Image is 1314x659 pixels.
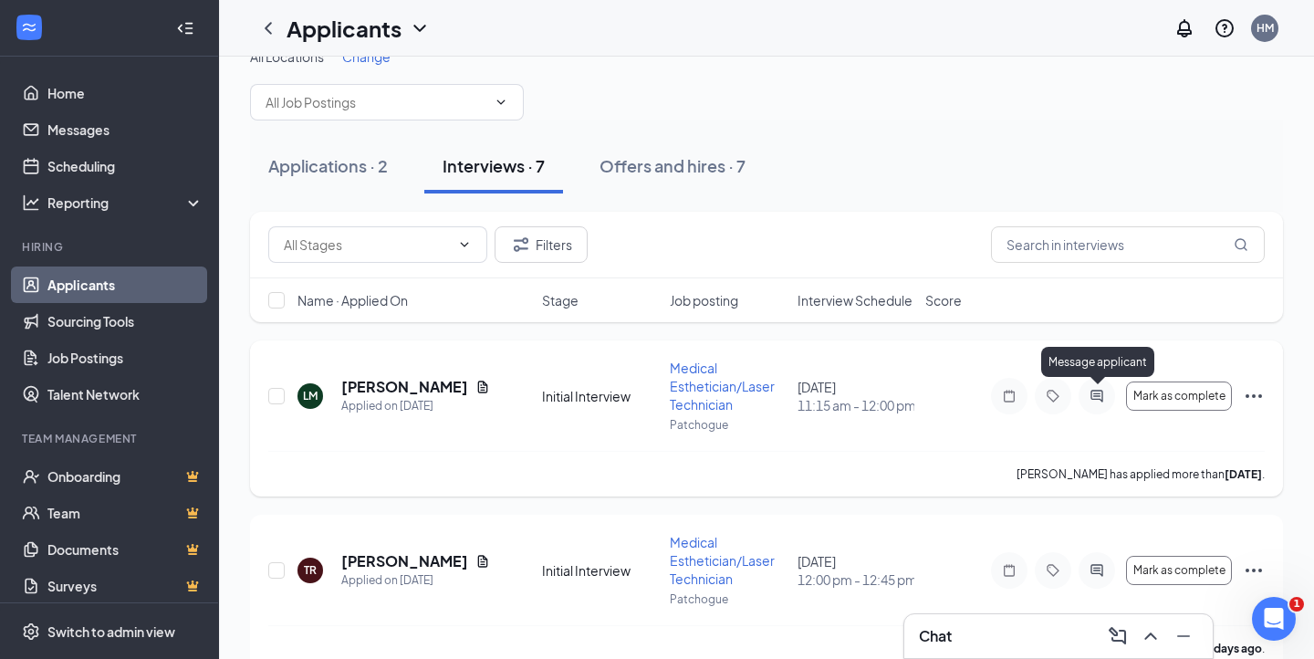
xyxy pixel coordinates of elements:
p: Patchogue [670,591,787,607]
span: Score [925,291,962,309]
h3: Chat [919,626,952,646]
svg: Collapse [176,19,194,37]
svg: Document [475,380,490,394]
svg: ChevronDown [494,95,508,110]
p: Patchogue [670,417,787,433]
svg: ChevronDown [409,17,431,39]
svg: ChevronUp [1140,625,1162,647]
p: [PERSON_NAME] has applied more than . [1017,466,1265,482]
button: Mark as complete [1126,382,1232,411]
span: All Locations [250,48,324,65]
svg: Filter [510,234,532,256]
svg: Settings [22,622,40,641]
span: Medical Esthetician/Laser Technician [670,534,775,587]
a: Messages [47,111,203,148]
div: Initial Interview [542,561,659,580]
svg: Minimize [1173,625,1194,647]
input: All Stages [284,235,450,255]
button: Filter Filters [495,226,588,263]
button: ChevronUp [1136,622,1165,651]
svg: ComposeMessage [1107,625,1129,647]
div: LM [303,388,318,403]
svg: Document [475,554,490,569]
div: Applications · 2 [268,154,388,177]
a: Scheduling [47,148,203,184]
a: Home [47,75,203,111]
span: Mark as complete [1133,390,1225,403]
a: Talent Network [47,376,203,413]
svg: MagnifyingGlass [1234,237,1248,252]
div: Applied on [DATE] [341,397,490,415]
div: Reporting [47,194,204,212]
div: TR [304,562,317,578]
svg: Tag [1042,389,1064,403]
svg: QuestionInfo [1214,17,1236,39]
span: 1 [1289,597,1304,612]
input: All Job Postings [266,92,486,112]
span: Interview Schedule [798,291,912,309]
iframe: Intercom live chat [1252,597,1296,641]
svg: ChevronLeft [257,17,279,39]
svg: Note [998,389,1020,403]
div: [DATE] [798,552,914,589]
span: Medical Esthetician/Laser Technician [670,360,775,413]
button: Minimize [1169,622,1198,651]
b: [DATE] [1225,467,1262,481]
svg: Notifications [1173,17,1195,39]
h1: Applicants [287,13,401,44]
button: ComposeMessage [1103,622,1132,651]
a: Job Postings [47,340,203,376]
svg: Note [998,563,1020,578]
div: [DATE] [798,378,914,414]
a: TeamCrown [47,495,203,531]
input: Search in interviews [991,226,1265,263]
svg: ChevronDown [457,237,472,252]
span: Stage [542,291,579,309]
div: Message applicant [1041,347,1154,377]
span: Mark as complete [1133,564,1225,577]
svg: ActiveChat [1086,563,1108,578]
div: Interviews · 7 [443,154,545,177]
div: Applied on [DATE] [341,571,490,590]
div: Offers and hires · 7 [600,154,746,177]
div: Initial Interview [542,387,659,405]
a: SurveysCrown [47,568,203,604]
h5: [PERSON_NAME] [341,551,468,571]
span: Name · Applied On [297,291,408,309]
b: 8 days ago [1205,642,1262,655]
div: Team Management [22,431,200,446]
svg: ActiveChat [1086,389,1108,403]
svg: Analysis [22,194,40,212]
svg: WorkstreamLogo [20,18,38,37]
a: Applicants [47,267,203,303]
svg: Ellipses [1243,560,1265,581]
span: 11:15 am - 12:00 pm [798,396,914,414]
a: Sourcing Tools [47,303,203,340]
span: Change [342,48,391,65]
span: Job posting [670,291,738,309]
span: 12:00 pm - 12:45 pm [798,570,914,589]
a: DocumentsCrown [47,531,203,568]
button: Mark as complete [1126,556,1232,585]
div: HM [1257,20,1274,36]
div: Switch to admin view [47,622,175,641]
svg: Ellipses [1243,385,1265,407]
a: OnboardingCrown [47,458,203,495]
svg: Tag [1042,563,1064,578]
div: Hiring [22,239,200,255]
h5: [PERSON_NAME] [341,377,468,397]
